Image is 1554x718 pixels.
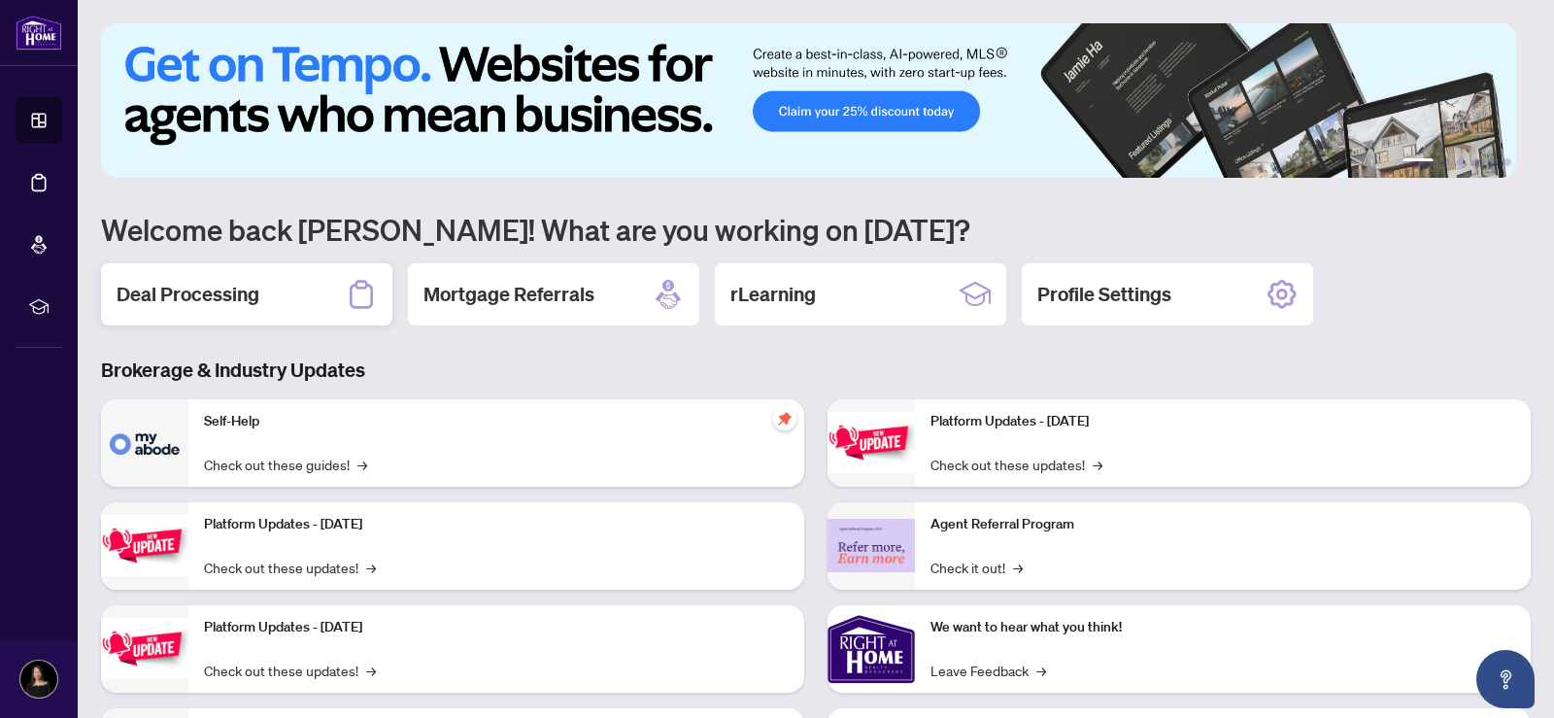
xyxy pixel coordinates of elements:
img: Platform Updates - June 23, 2025 [828,412,915,473]
p: Agent Referral Program [930,514,1515,535]
img: Agent Referral Program [828,519,915,572]
img: Self-Help [101,399,188,487]
p: Platform Updates - [DATE] [930,411,1515,432]
img: Profile Icon [20,661,57,698]
img: Slide 0 [101,23,1516,178]
span: → [1093,454,1102,475]
a: Check out these updates!→ [204,557,376,578]
h3: Brokerage & Industry Updates [101,357,1531,384]
span: → [1013,557,1023,578]
p: We want to hear what you think! [930,617,1515,638]
span: → [1036,660,1046,681]
button: 6 [1503,158,1511,166]
p: Self-Help [204,411,789,432]
button: 3 [1457,158,1465,166]
a: Check it out!→ [930,557,1023,578]
button: Open asap [1476,650,1535,708]
span: → [357,454,367,475]
a: Check out these updates!→ [930,454,1102,475]
span: → [366,660,376,681]
h1: Welcome back [PERSON_NAME]! What are you working on [DATE]? [101,211,1531,248]
a: Leave Feedback→ [930,660,1046,681]
button: 4 [1472,158,1480,166]
h2: Profile Settings [1037,281,1171,308]
a: Check out these updates!→ [204,660,376,681]
button: 1 [1402,158,1434,166]
img: Platform Updates - July 21, 2025 [101,618,188,679]
h2: rLearning [730,281,816,308]
p: Platform Updates - [DATE] [204,617,789,638]
img: We want to hear what you think! [828,605,915,693]
button: 2 [1441,158,1449,166]
a: Check out these guides!→ [204,454,367,475]
span: → [366,557,376,578]
p: Platform Updates - [DATE] [204,514,789,535]
h2: Deal Processing [117,281,259,308]
span: pushpin [773,407,796,430]
img: Platform Updates - September 16, 2025 [101,515,188,576]
h2: Mortgage Referrals [423,281,594,308]
img: logo [16,15,62,51]
button: 5 [1488,158,1496,166]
